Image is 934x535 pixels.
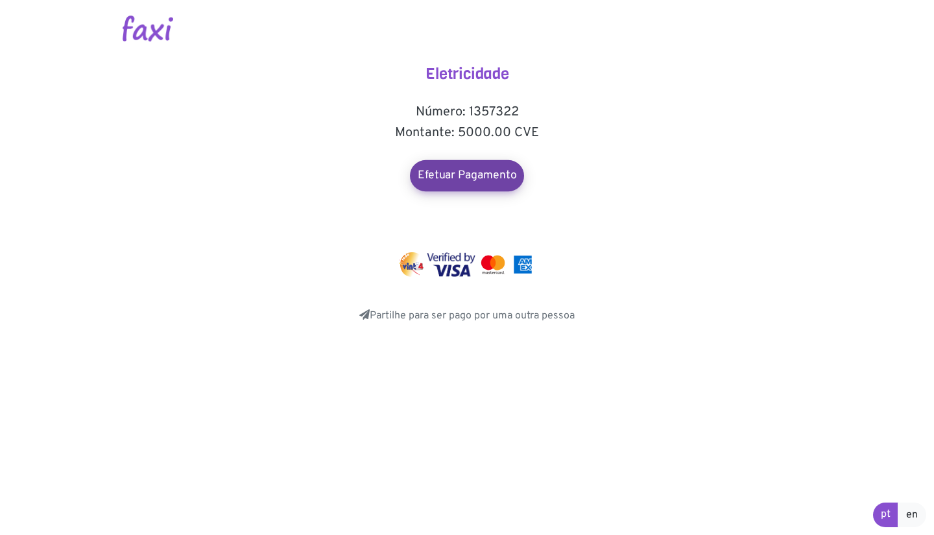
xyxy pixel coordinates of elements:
[337,65,597,84] h4: Eletricidade
[337,125,597,141] h5: Montante: 5000.00 CVE
[337,104,597,120] h5: Número: 1357322
[873,503,898,527] a: pt
[427,252,475,277] img: visa
[359,309,575,322] a: Partilhe para ser pago por uma outra pessoa
[478,252,508,277] img: mastercard
[510,252,535,277] img: mastercard
[410,160,524,191] a: Efetuar Pagamento
[399,252,425,277] img: vinti4
[898,503,926,527] a: en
